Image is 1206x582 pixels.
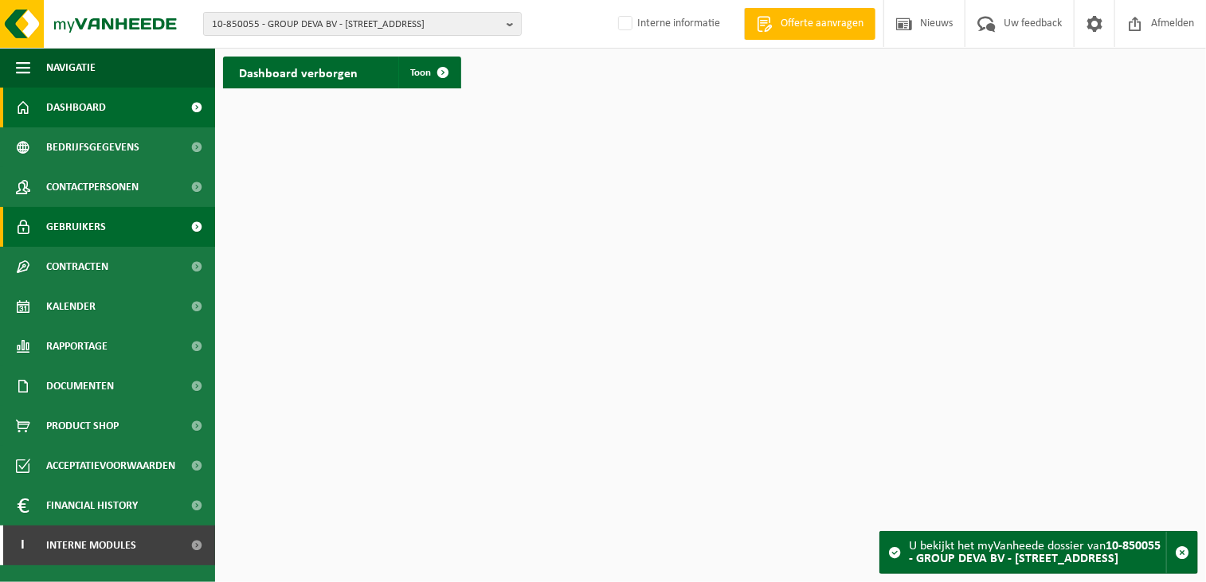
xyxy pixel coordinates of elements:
a: Toon [398,57,460,88]
span: Interne modules [46,525,136,565]
strong: 10-850055 - GROUP DEVA BV - [STREET_ADDRESS] [909,540,1161,565]
span: Kalender [46,287,96,326]
span: Gebruikers [46,207,106,247]
span: Toon [411,68,432,78]
span: Rapportage [46,326,108,366]
span: Navigatie [46,48,96,88]
span: Contactpersonen [46,167,139,207]
span: I [16,525,30,565]
span: Contracten [46,247,108,287]
span: Documenten [46,366,114,406]
button: 10-850055 - GROUP DEVA BV - [STREET_ADDRESS] [203,12,522,36]
label: Interne informatie [615,12,720,36]
span: 10-850055 - GROUP DEVA BV - [STREET_ADDRESS] [212,13,500,37]
span: Offerte aanvragen [777,16,867,32]
span: Financial History [46,486,138,525]
span: Product Shop [46,406,119,446]
a: Offerte aanvragen [744,8,875,40]
span: Dashboard [46,88,106,127]
div: U bekijkt het myVanheede dossier van [909,532,1166,573]
span: Bedrijfsgegevens [46,127,139,167]
span: Acceptatievoorwaarden [46,446,175,486]
h2: Dashboard verborgen [223,57,374,88]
